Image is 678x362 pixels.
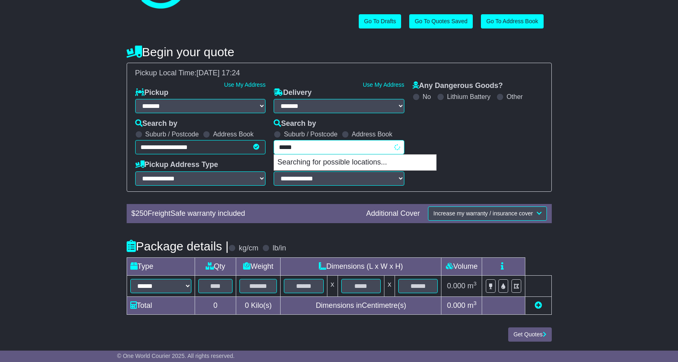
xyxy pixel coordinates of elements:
label: No [423,93,431,101]
label: Any Dangerous Goods? [413,81,503,90]
span: m [467,301,477,309]
label: Suburb / Postcode [284,130,338,138]
span: 0.000 [447,282,465,290]
td: Volume [441,257,482,275]
div: Pickup Local Time: [131,69,547,78]
div: $ FreightSafe warranty included [127,209,362,218]
label: Suburb / Postcode [145,130,199,138]
span: © One World Courier 2025. All rights reserved. [117,353,235,359]
sup: 3 [474,281,477,287]
label: kg/cm [239,244,258,253]
label: Pickup [135,88,169,97]
td: Type [127,257,195,275]
span: Increase my warranty / insurance cover [433,210,533,217]
label: Lithium Battery [447,93,491,101]
a: Add new item [535,301,542,309]
h4: Begin your quote [127,45,552,59]
label: Delivery [274,88,312,97]
a: Use My Address [363,81,404,88]
label: lb/in [272,244,286,253]
a: Go To Drafts [359,14,401,29]
td: Weight [236,257,281,275]
label: Address Book [352,130,393,138]
label: Other [507,93,523,101]
button: Increase my warranty / insurance cover [428,206,546,221]
label: Address Book [213,130,254,138]
td: x [384,275,395,296]
span: [DATE] 17:24 [197,69,240,77]
td: Kilo(s) [236,296,281,314]
span: 0.000 [447,301,465,309]
p: Searching for possible locations... [274,155,436,170]
span: 250 [136,209,148,217]
td: x [327,275,338,296]
button: Get Quotes [508,327,552,342]
label: Search by [274,119,316,128]
a: Go To Address Book [481,14,543,29]
label: Pickup Address Type [135,160,218,169]
td: 0 [195,296,236,314]
div: Additional Cover [362,209,424,218]
sup: 3 [474,300,477,306]
a: Use My Address [224,81,265,88]
td: Total [127,296,195,314]
span: m [467,282,477,290]
td: Dimensions (L x W x H) [281,257,441,275]
a: Go To Quotes Saved [409,14,473,29]
h4: Package details | [127,239,229,253]
label: Search by [135,119,178,128]
td: Dimensions in Centimetre(s) [281,296,441,314]
td: Qty [195,257,236,275]
span: 0 [245,301,249,309]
